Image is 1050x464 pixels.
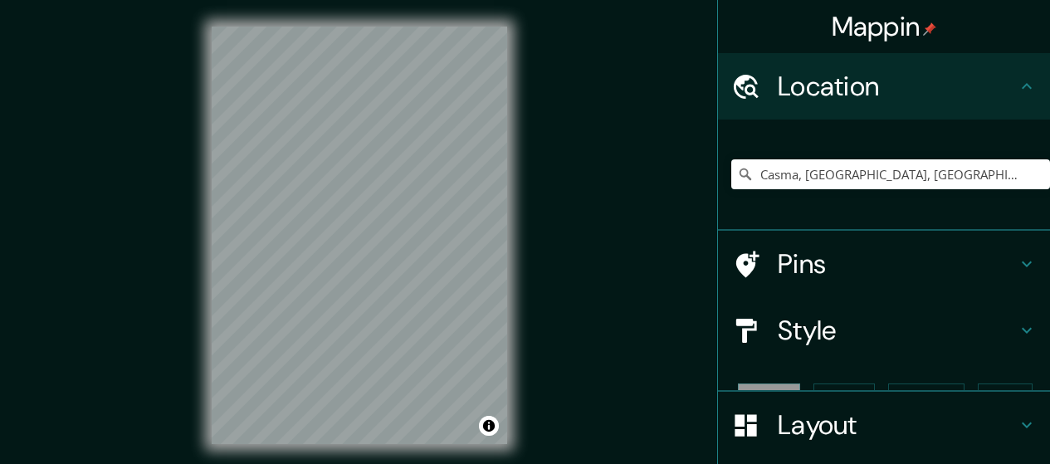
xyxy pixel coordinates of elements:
div: Location [718,53,1050,120]
div: Layout [718,392,1050,458]
button: Toggle attribution [479,416,499,436]
div: Pins [718,231,1050,297]
input: Pick your city or area [731,159,1050,189]
h4: Mappin [832,10,937,43]
h4: Pins [778,247,1017,281]
button: Love [978,383,1033,414]
iframe: Help widget launcher [902,399,1032,446]
img: pin-icon.png [923,22,936,36]
button: Natural [888,383,965,414]
div: Style [718,297,1050,364]
h4: Style [778,314,1017,347]
button: White [738,383,800,414]
button: Black [813,383,876,414]
h4: Location [778,70,1017,103]
h4: Layout [778,408,1017,442]
canvas: Map [212,27,507,444]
